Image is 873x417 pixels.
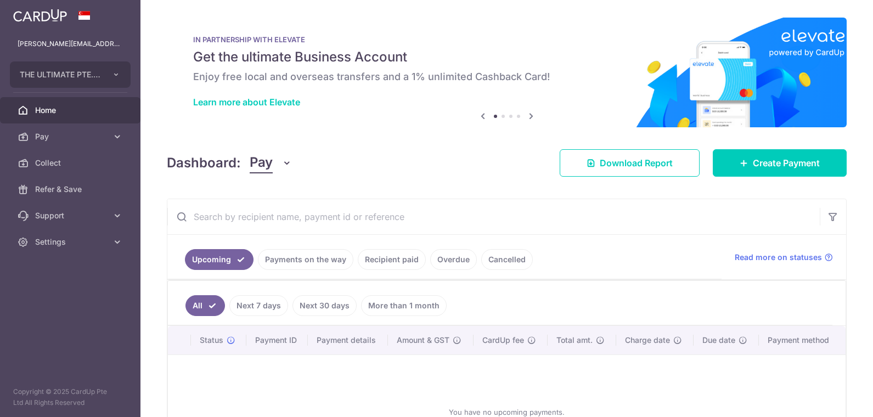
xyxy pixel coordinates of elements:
span: Collect [35,157,108,168]
p: IN PARTNERSHIP WITH ELEVATE [193,35,820,44]
a: Overdue [430,249,477,270]
a: Next 7 days [229,295,288,316]
span: Pay [250,153,273,173]
h5: Get the ultimate Business Account [193,48,820,66]
span: Home [35,105,108,116]
span: Status [200,335,223,346]
span: Due date [702,335,735,346]
a: Cancelled [481,249,533,270]
input: Search by recipient name, payment id or reference [167,199,820,234]
a: Payments on the way [258,249,353,270]
a: Download Report [560,149,700,177]
span: Amount & GST [397,335,449,346]
span: THE ULTIMATE PTE. LTD. [20,69,101,80]
span: Create Payment [753,156,820,170]
a: Learn more about Elevate [193,97,300,108]
h4: Dashboard: [167,153,241,173]
span: Settings [35,236,108,247]
th: Payment ID [246,326,308,354]
span: Refer & Save [35,184,108,195]
a: Recipient paid [358,249,426,270]
a: All [185,295,225,316]
span: Download Report [600,156,673,170]
a: More than 1 month [361,295,447,316]
a: Read more on statuses [735,252,833,263]
p: [PERSON_NAME][EMAIL_ADDRESS][DOMAIN_NAME] [18,38,123,49]
th: Payment details [308,326,388,354]
img: Renovation banner [167,18,847,127]
span: Support [35,210,108,221]
a: Create Payment [713,149,847,177]
span: Pay [35,131,108,142]
a: Upcoming [185,249,254,270]
h6: Enjoy free local and overseas transfers and a 1% unlimited Cashback Card! [193,70,820,83]
button: THE ULTIMATE PTE. LTD. [10,61,131,88]
span: Read more on statuses [735,252,822,263]
span: Total amt. [556,335,593,346]
button: Pay [250,153,292,173]
span: Charge date [625,335,670,346]
th: Payment method [759,326,846,354]
img: CardUp [13,9,67,22]
span: CardUp fee [482,335,524,346]
a: Next 30 days [292,295,357,316]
